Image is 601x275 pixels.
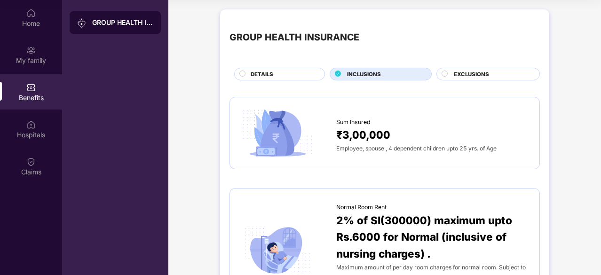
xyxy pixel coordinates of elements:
[77,18,87,28] img: svg+xml;base64,PHN2ZyB3aWR0aD0iMjAiIGhlaWdodD0iMjAiIHZpZXdCb3g9IjAgMCAyMCAyMCIgZmlsbD0ibm9uZSIgeG...
[26,120,36,129] img: svg+xml;base64,PHN2ZyBpZD0iSG9zcGl0YWxzIiB4bWxucz0iaHR0cDovL3d3dy53My5vcmcvMjAwMC9zdmciIHdpZHRoPS...
[336,126,390,143] span: ₹3,00,000
[26,46,36,55] img: svg+xml;base64,PHN2ZyB3aWR0aD0iMjAiIGhlaWdodD0iMjAiIHZpZXdCb3g9IjAgMCAyMCAyMCIgZmlsbD0ibm9uZSIgeG...
[336,145,497,152] span: Employee, spouse , 4 dependent children upto 25 yrs. of Age
[347,70,381,79] span: INCLUSIONS
[336,212,530,262] span: 2% of SI(300000) maximum upto Rs.6000 for Normal (inclusive of nursing charges) .
[26,8,36,18] img: svg+xml;base64,PHN2ZyBpZD0iSG9tZSIgeG1sbnM9Imh0dHA6Ly93d3cudzMub3JnLzIwMDAvc3ZnIiB3aWR0aD0iMjAiIG...
[454,70,489,79] span: EXCLUSIONS
[251,70,273,79] span: DETAILS
[336,118,371,127] span: Sum Insured
[229,30,359,45] div: GROUP HEALTH INSURANCE
[26,83,36,92] img: svg+xml;base64,PHN2ZyBpZD0iQmVuZWZpdHMiIHhtbG5zPSJodHRwOi8vd3d3LnczLm9yZy8yMDAwL3N2ZyIgd2lkdGg9Ij...
[239,107,316,160] img: icon
[26,157,36,166] img: svg+xml;base64,PHN2ZyBpZD0iQ2xhaW0iIHhtbG5zPSJodHRwOi8vd3d3LnczLm9yZy8yMDAwL3N2ZyIgd2lkdGg9IjIwIi...
[336,203,387,212] span: Normal Room Rent
[92,18,153,27] div: GROUP HEALTH INSURANCE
